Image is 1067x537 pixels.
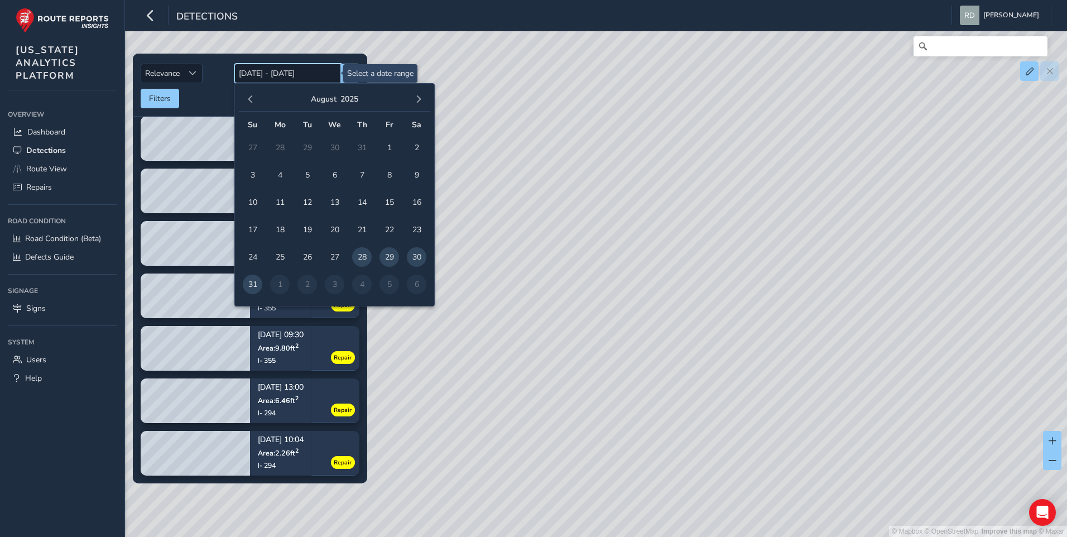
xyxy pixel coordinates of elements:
span: 2 [407,138,426,157]
div: Road Condition [8,213,117,229]
a: Route View [8,160,117,178]
span: 3 [243,165,262,185]
img: rr logo [16,8,109,33]
span: 1 [379,138,399,157]
span: 9 [407,165,426,185]
span: 10 [243,193,262,212]
span: 22 [379,220,399,239]
a: Repairs [8,178,117,196]
span: 17 [243,220,262,239]
span: Route View [26,164,67,174]
span: Area: 2.26 ft [258,448,299,458]
span: 18 [270,220,290,239]
div: I- 294 [258,461,304,470]
a: Road Condition (Beta) [8,229,117,248]
a: Dashboard [8,123,117,141]
span: 11 [270,193,290,212]
span: Repair [334,353,352,362]
span: 23 [407,220,426,239]
span: 4 [270,165,290,185]
span: Area: 6.46 ft [258,396,299,405]
span: Fr [386,119,393,130]
span: 27 [325,247,344,267]
button: August [311,94,337,104]
div: I- 355 [258,356,304,365]
span: 13 [325,193,344,212]
span: 25 [270,247,290,267]
span: 16 [407,193,426,212]
span: 12 [297,193,317,212]
span: Dashboard [27,127,65,137]
span: Help [25,373,42,383]
span: Defects Guide [25,252,74,262]
button: 2025 [340,94,358,104]
span: Signs [26,303,46,314]
button: Filters [141,89,179,108]
span: 31 [243,275,262,294]
span: Repair [334,406,352,415]
span: Su [248,119,257,130]
span: 28 [352,247,372,267]
div: System [8,334,117,351]
p: [DATE] 10:04 [258,437,304,444]
span: 24 [243,247,262,267]
span: [US_STATE] ANALYTICS PLATFORM [16,44,79,82]
span: 8 [379,165,399,185]
span: Area: 9.80 ft [258,343,299,353]
span: [PERSON_NAME] [983,6,1039,25]
input: Search [914,36,1047,56]
div: Signage [8,282,117,299]
sup: 2 [295,342,299,350]
a: Signs [8,299,117,318]
span: 21 [352,220,372,239]
span: Th [357,119,367,130]
span: We [328,119,341,130]
div: Overview [8,106,117,123]
span: Users [26,354,46,365]
span: Mo [275,119,286,130]
a: Defects Guide [8,248,117,266]
span: Sa [412,119,421,130]
span: 14 [352,193,372,212]
span: Relevance [141,64,184,83]
div: Open Intercom Messenger [1029,499,1056,526]
span: Road Condition (Beta) [25,233,101,244]
span: 6 [325,165,344,185]
span: Detections [26,145,66,156]
sup: 2 [295,394,299,402]
button: [PERSON_NAME] [960,6,1043,25]
span: Repair [334,458,352,467]
span: 20 [325,220,344,239]
span: 29 [379,247,399,267]
p: [DATE] 09:30 [258,332,304,339]
span: 26 [297,247,317,267]
div: Sort by Date [184,64,202,83]
a: Help [8,369,117,387]
span: Detections [176,9,238,25]
span: 19 [297,220,317,239]
img: diamond-layout [960,6,979,25]
span: 30 [407,247,426,267]
a: Detections [8,141,117,160]
a: Users [8,351,117,369]
span: Tu [303,119,312,130]
span: 15 [379,193,399,212]
span: 5 [297,165,317,185]
sup: 2 [295,447,299,455]
div: I- 294 [258,409,304,418]
span: 7 [352,165,372,185]
div: I- 355 [258,304,304,313]
p: [DATE] 13:00 [258,384,304,392]
span: Repairs [26,182,52,193]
